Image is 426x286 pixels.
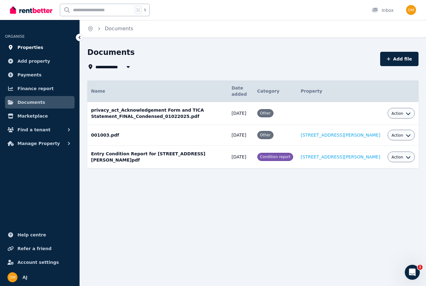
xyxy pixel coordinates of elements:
span: Documents [17,99,45,106]
span: Action [391,155,403,160]
td: Entry Condition Report for [STREET_ADDRESS][PERSON_NAME]pdf [87,146,228,168]
span: Properties [17,44,43,51]
span: k [144,7,146,12]
button: Action [391,155,411,160]
span: Marketplace [17,112,48,120]
a: Account settings [5,256,75,269]
span: ORGANISE [5,34,25,39]
a: Documents [5,96,75,109]
nav: Breadcrumb [80,20,141,37]
button: Manage Property [5,137,75,150]
img: AJ [406,5,416,15]
span: Finance report [17,85,54,92]
span: AJ [22,274,27,281]
td: [DATE] [228,125,253,146]
a: Add property [5,55,75,67]
td: [DATE] [228,102,253,125]
a: Properties [5,41,75,54]
span: Account settings [17,259,59,266]
div: Inbox [372,7,394,13]
img: RentBetter [10,5,52,15]
a: [STREET_ADDRESS][PERSON_NAME] [301,133,380,138]
span: 1 [418,265,423,270]
th: Property [297,80,384,102]
th: Category [254,80,297,102]
th: Date added [228,80,253,102]
a: Payments [5,69,75,81]
td: [DATE] [228,146,253,168]
td: 001003.pdf [87,125,228,146]
a: Marketplace [5,110,75,122]
span: Action [391,111,403,116]
a: Refer a friend [5,242,75,255]
span: Condition report [260,155,291,159]
span: Action [391,133,403,138]
span: Name [91,89,105,94]
td: privacy_act_Acknowledgement Form and TICA Statement_FINAL_Condensed_01022025.pdf [87,102,228,125]
span: Add property [17,57,50,65]
span: Manage Property [17,140,60,147]
a: Help centre [5,229,75,241]
span: Other [260,133,271,137]
iframe: Intercom live chat [405,265,420,280]
h1: Documents [87,47,135,57]
a: [STREET_ADDRESS][PERSON_NAME] [301,154,380,159]
span: Refer a friend [17,245,51,252]
span: Payments [17,71,41,79]
span: Help centre [17,231,46,239]
button: Action [391,111,411,116]
button: Find a tenant [5,124,75,136]
button: Action [391,133,411,138]
a: Documents [105,26,133,32]
a: Finance report [5,82,75,95]
button: Add file [380,52,419,66]
span: Find a tenant [17,126,51,133]
span: Other [260,111,271,115]
img: AJ [7,272,17,282]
